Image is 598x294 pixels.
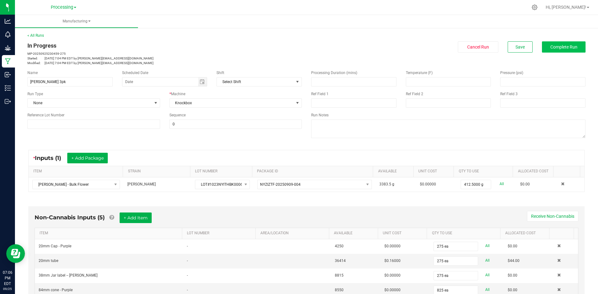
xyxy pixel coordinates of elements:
[187,288,188,292] span: -
[542,41,586,53] button: Complete Run
[335,273,344,278] span: 8815
[27,33,44,38] a: < All Runs
[459,169,510,174] a: QTY TO USESortable
[311,113,329,117] span: Run Notes
[187,244,188,248] span: -
[384,288,401,292] span: $0.00000
[467,44,489,49] span: Cancel Run
[217,77,294,86] span: Select Shift
[508,273,517,278] span: $0.00
[515,44,525,49] span: Save
[122,77,198,86] input: Date
[169,113,186,117] span: Sequence
[406,92,423,96] span: Ref Field 2
[500,180,504,188] a: All
[15,15,138,28] a: Manufacturing
[171,92,185,96] span: Machine
[33,180,112,189] span: [PERSON_NAME] - Bulk Flower
[384,259,401,263] span: $0.16000
[5,98,11,105] inline-svg: Outbound
[418,169,451,174] a: Unit CostSortable
[379,182,391,186] span: 3383.5
[520,182,530,186] span: $0.00
[458,41,498,53] button: Cancel Run
[28,99,152,107] span: None
[384,273,401,278] span: $0.00000
[27,61,302,65] p: [DATE] 7:04 PM EDT by [PERSON_NAME][EMAIL_ADDRESS][DOMAIN_NAME]
[187,273,188,278] span: -
[35,214,105,221] span: Non-Cannabis Inputs (5)
[27,71,38,75] span: Name
[39,273,97,278] span: 38mm Jar label -- [PERSON_NAME]
[500,92,518,96] span: Ref Field 3
[109,214,114,221] a: Add Non-Cannabis items that were also consumed in the run (e.g. gloves and packaging); Also add N...
[554,231,572,236] a: Sortable
[432,231,498,236] a: QTY TO USESortable
[518,169,551,174] a: Allocated CostSortable
[260,182,301,187] span: NYZIZTF-20250909-004
[335,259,346,263] span: 36414
[260,231,326,236] a: AREA/LOCATIONSortable
[5,72,11,78] inline-svg: Inbound
[51,5,73,10] span: Processing
[531,4,539,10] div: Manage settings
[195,180,242,189] span: LOT#1023NYITHBK0006-3A
[187,259,188,263] span: -
[39,259,58,263] span: 20mm tube
[383,231,425,236] a: Unit CostSortable
[485,242,490,250] a: All
[3,270,12,287] p: 07:06 PM EDT
[508,259,520,263] span: $44.00
[40,231,179,236] a: ITEMSortable
[127,182,156,186] span: [PERSON_NAME]
[216,71,224,75] span: Shift
[39,288,73,292] span: 84mm cone - Purple
[198,77,207,86] span: Toggle calendar
[67,153,108,163] button: + Add Package
[508,41,533,53] button: Save
[5,45,11,51] inline-svg: Grow
[120,212,152,223] button: + Add Item
[527,211,578,222] button: Receive Non-Cannabis
[39,244,71,248] span: 20mm Cap - Purple
[257,169,371,174] a: PACKAGE IDSortable
[32,180,120,189] span: NO DATA FOUND
[508,288,517,292] span: $0.00
[505,231,547,236] a: Allocated CostSortable
[508,244,517,248] span: $0.00
[195,169,249,174] a: LOT NUMBERSortable
[27,56,302,61] p: [DATE] 7:04 PM EDT by [PERSON_NAME][EMAIL_ADDRESS][DOMAIN_NAME]
[420,182,436,186] span: $0.00000
[5,85,11,91] inline-svg: Inventory
[392,182,394,186] span: g
[187,231,253,236] a: LOT NUMBERSortable
[335,244,344,248] span: 4250
[122,71,148,75] span: Scheduled Date
[27,41,302,50] div: In Progress
[311,92,329,96] span: Ref Field 1
[27,61,45,65] span: Modified:
[27,56,45,61] span: Started:
[128,169,188,174] a: STRAINSortable
[5,58,11,64] inline-svg: Manufacturing
[35,155,67,161] span: Inputs (1)
[334,231,376,236] a: AVAILABLESortable
[558,169,578,174] a: Sortable
[216,77,302,86] span: NO DATA FOUND
[15,19,138,24] span: Manufacturing
[33,169,121,174] a: ITEMSortable
[27,113,64,117] span: Reference Lot Number
[3,287,12,291] p: 09/25
[485,286,490,294] a: All
[384,244,401,248] span: $0.00000
[5,31,11,38] inline-svg: Monitoring
[335,288,344,292] span: 8550
[5,18,11,24] inline-svg: Analytics
[170,99,294,107] span: Knockbox
[378,169,411,174] a: AVAILABLESortable
[6,244,25,263] iframe: Resource center
[311,71,357,75] span: Processing Duration (mins)
[550,44,577,49] span: Complete Run
[485,271,490,279] a: All
[546,5,586,10] span: Hi, [PERSON_NAME]!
